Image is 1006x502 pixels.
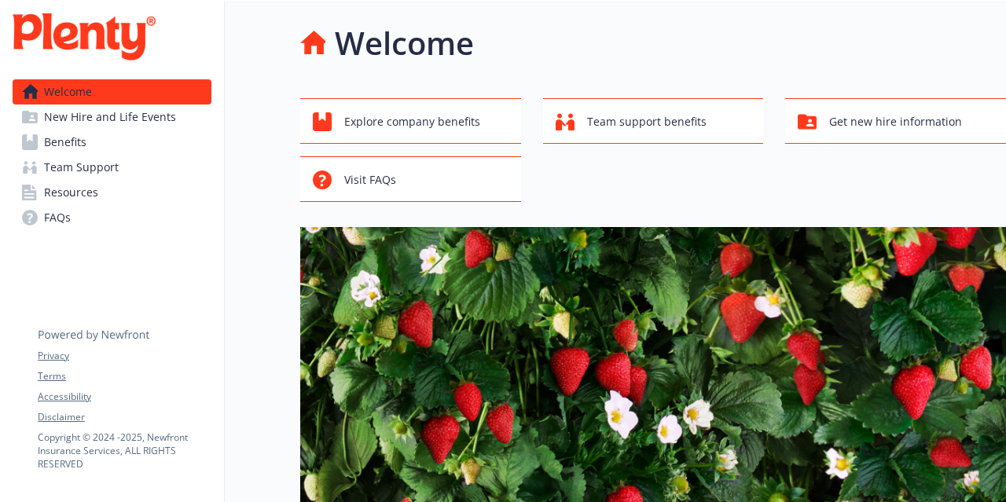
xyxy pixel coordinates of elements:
[785,98,1006,144] button: Get new hire information
[38,410,211,424] a: Disclaimer
[13,180,211,205] a: Resources
[44,155,119,180] span: Team Support
[543,98,764,144] button: Team support benefits
[335,20,474,67] h1: Welcome
[587,107,707,137] span: Team support benefits
[38,349,211,363] a: Privacy
[44,205,71,230] span: FAQs
[13,205,211,230] a: FAQs
[13,79,211,104] a: Welcome
[44,79,92,104] span: Welcome
[38,390,211,404] a: Accessibility
[44,130,86,155] span: Benefits
[344,107,480,137] span: Explore company benefits
[829,107,962,137] span: Get new hire information
[13,155,211,180] a: Team Support
[38,431,211,471] p: Copyright © 2024 - 2025 , Newfront Insurance Services, ALL RIGHTS RESERVED
[344,165,396,195] span: Visit FAQs
[13,130,211,155] a: Benefits
[38,369,211,383] a: Terms
[13,104,211,130] a: New Hire and Life Events
[44,104,176,130] span: New Hire and Life Events
[44,180,98,205] span: Resources
[300,98,521,144] button: Explore company benefits
[300,156,521,202] button: Visit FAQs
